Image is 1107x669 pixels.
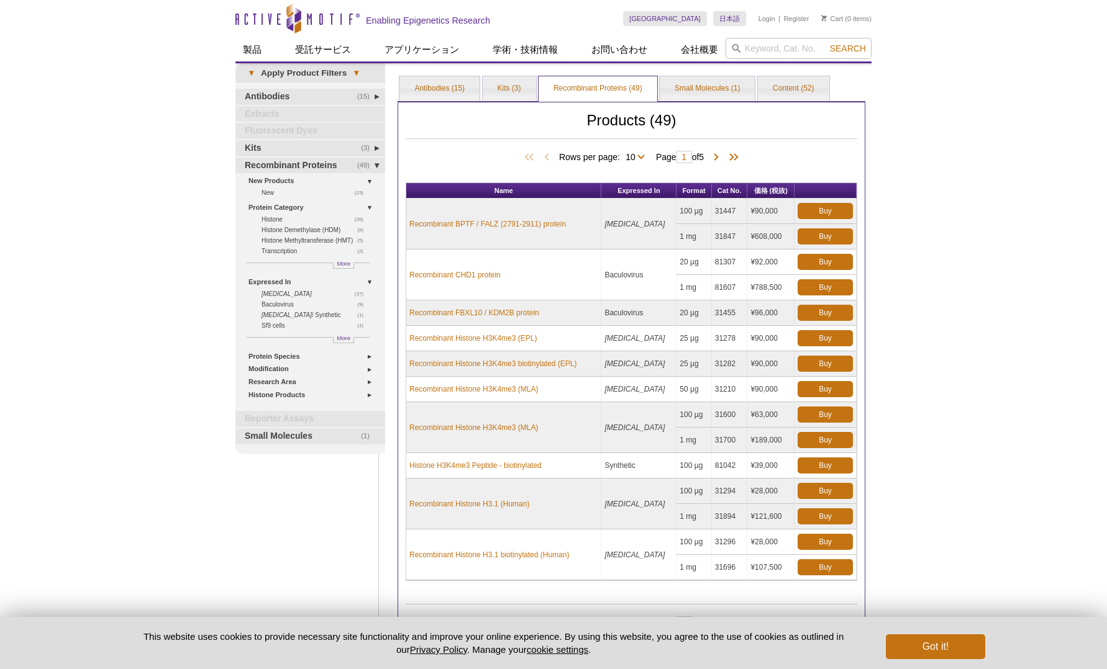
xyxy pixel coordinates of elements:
[357,310,370,320] span: (1)
[676,453,711,478] td: 100 µg
[337,258,350,269] span: More
[604,220,665,228] i: [MEDICAL_DATA]
[826,43,870,54] button: Search
[712,478,748,504] td: 31294
[747,453,795,478] td: ¥39,000
[235,428,385,444] a: (1)Small Molecules
[676,351,711,377] td: 25 µg
[357,320,370,331] span: (1)
[798,305,853,321] a: Buy
[747,555,795,580] td: ¥107,500
[676,224,711,249] td: 1 mg
[406,183,601,199] th: Name
[242,68,261,79] span: ▾
[676,402,711,428] td: 100 µg
[366,15,490,26] h2: Enabling Epigenetics Research
[712,275,748,300] td: 81607
[712,326,748,351] td: 31278
[409,384,538,395] a: Recombinant Histone H3K4me3 (MLA)
[798,279,853,295] a: Buy
[248,375,378,388] a: Research Area
[798,228,853,245] a: Buy
[798,432,853,448] a: Buy
[712,199,748,224] td: 31447
[235,411,385,427] a: Reporter Assays
[712,504,748,529] td: 31894
[798,203,853,219] a: Buy
[248,174,378,187] a: New Products
[798,254,853,270] a: Buy
[357,225,370,235] span: (8)
[713,11,746,26] a: 日本語
[712,529,748,555] td: 31296
[248,388,378,402] a: Histone Products
[798,381,853,397] a: Buy
[235,123,385,139] a: Fluorescent Dyes
[409,498,529,510] a: Recombinant Histone H3.1 (Human)
[248,201,378,214] a: Protein Category
[747,478,795,504] td: ¥28,000
[676,555,711,580] td: 1 mg
[262,299,370,310] a: (9)Baculovirus
[357,158,376,174] span: (49)
[377,38,467,61] a: アプリケーション
[623,11,707,26] a: [GEOGRAPHIC_DATA]
[798,483,853,499] a: Buy
[747,377,795,402] td: ¥90,000
[710,151,722,164] span: Next Page
[650,151,710,163] span: Page of
[409,269,501,281] a: Recombinant CHD1 protein
[522,151,540,164] span: First Page
[676,275,711,300] td: 1 mg
[248,276,378,289] a: Expressed In
[406,115,857,139] h2: Products (49)
[559,150,650,163] span: Rows per page:
[821,11,872,26] li: (0 items)
[798,457,853,474] a: Buy
[357,299,370,310] span: (9)
[409,358,576,369] a: Recombinant Histone H3K4me3 biotinylated (EPL)
[604,334,665,343] i: [MEDICAL_DATA]
[601,249,676,300] td: Baculovirus
[235,38,269,61] a: 製品
[747,351,795,377] td: ¥90,000
[409,549,569,560] a: Recombinant Histone H3.1 biotinylated (Human)
[262,246,370,256] a: (2)Transcription
[604,500,665,508] i: [MEDICAL_DATA]
[747,300,795,326] td: ¥96,000
[361,428,376,444] span: (1)
[559,616,650,628] span: Rows per page:
[357,89,376,105] span: (15)
[337,333,350,343] span: More
[676,326,711,351] td: 25 µg
[333,263,354,269] a: More
[798,508,853,524] a: Buy
[355,214,370,225] span: (28)
[747,402,795,428] td: ¥63,000
[601,300,676,326] td: Baculovirus
[747,428,795,453] td: ¥189,000
[712,402,748,428] td: 31600
[262,214,370,225] a: (28)Histone
[712,300,748,326] td: 31455
[540,151,553,164] span: Previous Page
[262,290,312,297] i: [MEDICAL_DATA]
[262,225,370,235] a: (8)Histone Demethylase (HDM)
[235,89,385,105] a: (15)Antibodies
[235,106,385,122] a: Extracts
[483,76,536,101] a: Kits (3)
[676,529,711,555] td: 100 µg
[798,406,853,423] a: Buy
[601,183,676,199] th: Expressed In
[406,604,857,604] h2: Products (49)
[758,14,775,23] a: Login
[410,644,467,655] a: Privacy Policy
[584,38,655,61] a: お問い合わせ
[747,326,795,351] td: ¥90,000
[676,183,711,199] th: Format
[798,559,853,575] a: Buy
[747,529,795,555] td: ¥28,000
[747,183,795,199] th: 価格 (税抜)
[722,151,741,164] span: Last Page
[485,38,565,61] a: 学術・技術情報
